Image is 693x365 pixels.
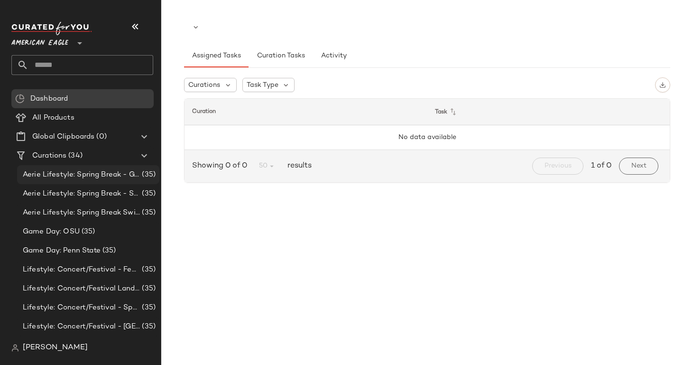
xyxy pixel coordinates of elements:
[94,131,106,142] span: (0)
[23,283,140,294] span: Lifestyle: Concert/Festival Landing Page
[23,207,140,218] span: Aerie Lifestyle: Spring Break Swimsuits Landing Page
[23,302,140,313] span: Lifestyle: Concert/Festival - Sporty
[591,160,611,172] span: 1 of 0
[185,99,427,125] th: Curation
[80,226,95,237] span: (35)
[188,80,220,90] span: Curations
[11,22,92,35] img: cfy_white_logo.C9jOOHJF.svg
[631,162,647,170] span: Next
[23,169,140,180] span: Aerie Lifestyle: Spring Break - Girly/Femme
[11,344,19,352] img: svg%3e
[23,188,140,199] span: Aerie Lifestyle: Spring Break - Sporty
[23,342,88,354] span: [PERSON_NAME]
[256,52,305,60] span: Curation Tasks
[23,245,101,256] span: Game Day: Penn State
[140,207,156,218] span: (35)
[140,302,156,313] span: (35)
[140,169,156,180] span: (35)
[140,321,156,332] span: (35)
[140,264,156,275] span: (35)
[192,160,251,172] span: Showing 0 of 0
[619,158,658,175] button: Next
[66,150,83,161] span: (34)
[185,125,670,150] td: No data available
[284,160,312,172] span: results
[140,188,156,199] span: (35)
[23,321,140,332] span: Lifestyle: Concert/Festival - [GEOGRAPHIC_DATA]
[11,32,68,49] span: American Eagle
[15,94,25,103] img: svg%3e
[32,112,74,123] span: All Products
[30,94,68,104] span: Dashboard
[140,283,156,294] span: (35)
[247,80,278,90] span: Task Type
[427,99,670,125] th: Task
[192,52,241,60] span: Assigned Tasks
[23,264,140,275] span: Lifestyle: Concert/Festival - Femme
[101,245,116,256] span: (35)
[659,82,666,88] img: svg%3e
[23,226,80,237] span: Game Day: OSU
[32,150,66,161] span: Curations
[32,131,94,142] span: Global Clipboards
[321,52,347,60] span: Activity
